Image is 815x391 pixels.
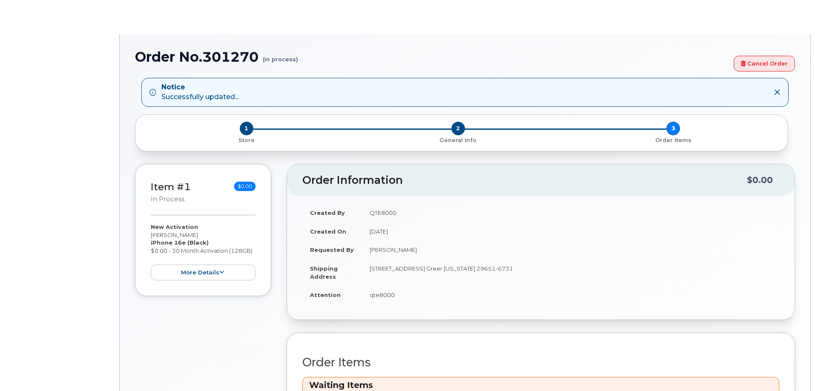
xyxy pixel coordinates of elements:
[310,209,345,216] strong: Created By
[350,135,565,144] a: 2 General Info
[362,222,779,241] td: [DATE]
[309,380,772,391] h3: Waiting Items
[354,137,562,144] p: General Info
[151,265,255,280] button: more details
[142,135,350,144] a: 1 Store
[263,49,298,63] small: (in process)
[310,246,354,253] strong: Requested By
[302,174,747,186] h2: Order Information
[310,291,341,298] strong: Attention
[151,223,198,230] strong: New Activation
[161,83,239,102] div: Successfully updated...
[310,265,338,280] strong: Shipping Address
[310,228,346,235] strong: Created On
[135,49,729,64] h1: Order No.301270
[362,240,779,259] td: [PERSON_NAME]
[161,83,239,92] strong: Notice
[747,172,773,188] div: $0.00
[302,356,779,369] h2: Order Items
[362,203,779,222] td: QTE8000
[362,285,779,304] td: qte8000
[146,137,347,144] p: Store
[151,195,184,203] small: in process
[151,223,255,280] div: [PERSON_NAME] $0.00 - 30 Month Activation (128GB)
[234,182,255,191] span: $0.00
[451,122,465,135] span: 2
[240,122,253,135] span: 1
[362,259,779,285] td: [STREET_ADDRESS] Greer [US_STATE] 29651-6731
[734,56,795,71] a: Cancel Order
[151,239,209,246] strong: iPhone 16e (Black)
[151,181,191,193] a: Item #1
